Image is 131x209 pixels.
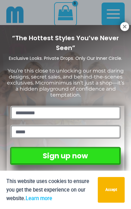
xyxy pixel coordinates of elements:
[26,195,52,201] a: Learn more
[7,68,124,98] span: You’re this close to unlocking our most daring designs, secret sales, and behind-the-scenes exclu...
[6,177,93,203] p: This website uses cookies to ensure you get the best experience on our website.
[120,22,129,31] button: Close
[9,55,122,61] span: Exclusive Looks. Private Drops. Only Our Inner Circle.
[12,34,119,52] span: “The Hottest Styles You’ve Never Seen”
[10,147,121,165] button: Sign up now
[98,177,125,203] button: Accept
